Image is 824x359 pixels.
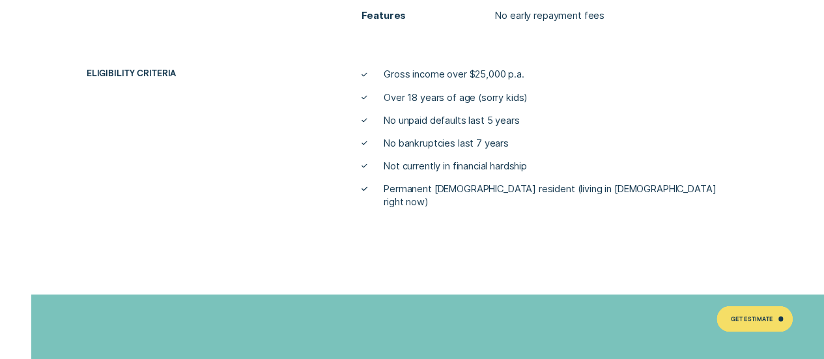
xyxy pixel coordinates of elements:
span: Over 18 years of age (sorry kids) [384,91,528,104]
div: Eligibility criteria [82,68,302,78]
span: No bankruptcies last 7 years [384,137,509,150]
span: Features [362,10,495,23]
a: Get Estimate [717,306,793,332]
p: No early repayment fees [495,10,604,23]
span: No unpaid defaults last 5 years [384,114,519,127]
span: Gross income over $25,000 p.a. [384,68,524,81]
span: Not currently in financial hardship [384,160,527,173]
span: Permanent [DEMOGRAPHIC_DATA] resident (living in [DEMOGRAPHIC_DATA] right now) [384,182,737,208]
